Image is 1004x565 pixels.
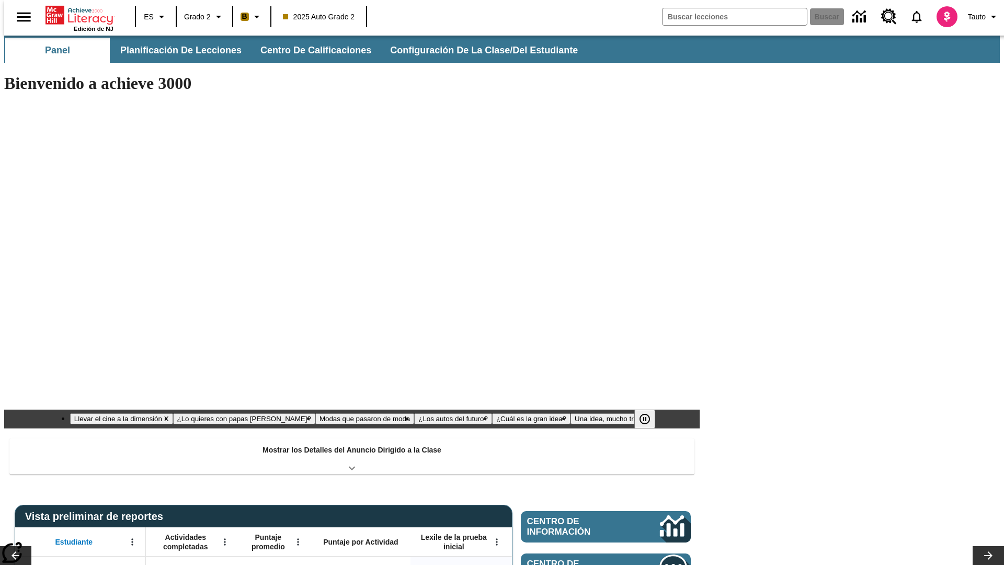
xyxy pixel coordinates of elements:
[45,4,113,32] div: Portada
[964,7,1004,26] button: Perfil/Configuración
[4,36,1000,63] div: Subbarra de navegación
[124,534,140,550] button: Abrir menú
[492,413,571,424] button: Diapositiva 5 ¿Cuál es la gran idea?
[184,12,211,22] span: Grado 2
[930,3,964,30] button: Escoja un nuevo avatar
[180,7,229,26] button: Grado: Grado 2, Elige un grado
[112,38,250,63] button: Planificación de lecciones
[243,533,293,551] span: Puntaje promedio
[323,537,398,547] span: Puntaje por Actividad
[236,7,267,26] button: Boost El color de la clase es anaranjado claro. Cambiar el color de la clase.
[74,26,113,32] span: Edición de NJ
[70,413,173,424] button: Diapositiva 1 Llevar el cine a la dimensión X
[903,3,930,30] a: Notificaciones
[242,10,247,23] span: B
[634,410,655,428] button: Pausar
[315,413,414,424] button: Diapositiva 3 Modas que pasaron de moda
[571,413,655,424] button: Diapositiva 6 Una idea, mucho trabajo
[846,3,875,31] a: Centro de información
[139,7,173,26] button: Lenguaje: ES, Selecciona un idioma
[875,3,903,31] a: Centro de recursos, Se abrirá en una pestaña nueva.
[416,533,492,551] span: Lexile de la prueba inicial
[283,12,355,22] span: 2025 Auto Grade 2
[290,534,306,550] button: Abrir menú
[5,38,110,63] button: Panel
[489,534,505,550] button: Abrir menú
[144,12,154,22] span: ES
[9,438,694,474] div: Mostrar los Detalles del Anuncio Dirigido a la Clase
[173,413,315,424] button: Diapositiva 2 ¿Lo quieres con papas fritas?
[634,410,666,428] div: Pausar
[521,511,691,543] a: Centro de información
[263,445,441,456] p: Mostrar los Detalles del Anuncio Dirigido a la Clase
[45,5,113,26] a: Portada
[4,38,587,63] div: Subbarra de navegación
[663,8,807,25] input: Buscar campo
[414,413,492,424] button: Diapositiva 4 ¿Los autos del futuro?
[968,12,986,22] span: Tauto
[382,38,586,63] button: Configuración de la clase/del estudiante
[25,511,168,523] span: Vista preliminar de reportes
[937,6,957,27] img: avatar image
[527,516,625,537] span: Centro de información
[973,546,1004,565] button: Carrusel de lecciones, seguir
[217,534,233,550] button: Abrir menú
[4,74,700,93] h1: Bienvenido a achieve 3000
[252,38,380,63] button: Centro de calificaciones
[151,533,220,551] span: Actividades completadas
[8,2,39,32] button: Abrir el menú lateral
[55,537,93,547] span: Estudiante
